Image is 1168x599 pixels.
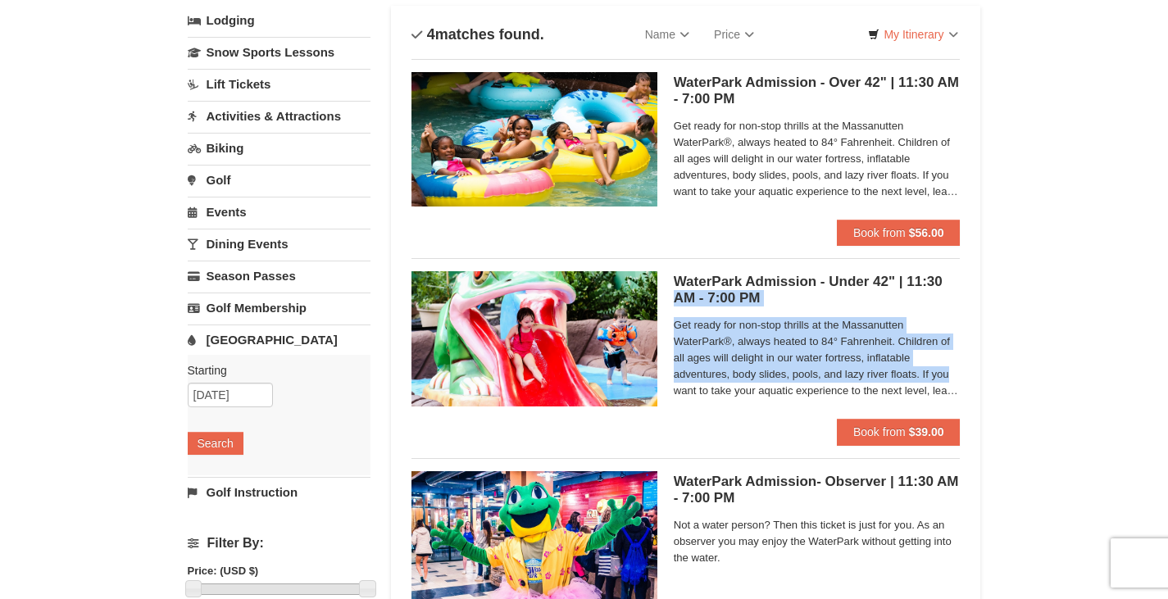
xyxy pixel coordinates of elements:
[188,432,243,455] button: Search
[837,220,961,246] button: Book from $56.00
[188,536,370,551] h4: Filter By:
[188,165,370,195] a: Golf
[853,425,906,438] span: Book from
[909,226,944,239] strong: $56.00
[188,261,370,291] a: Season Passes
[853,226,906,239] span: Book from
[188,324,370,355] a: [GEOGRAPHIC_DATA]
[188,362,358,379] label: Starting
[633,18,702,51] a: Name
[188,37,370,67] a: Snow Sports Lessons
[188,101,370,131] a: Activities & Attractions
[674,274,961,306] h5: WaterPark Admission - Under 42" | 11:30 AM - 7:00 PM
[674,118,961,200] span: Get ready for non-stop thrills at the Massanutten WaterPark®, always heated to 84° Fahrenheit. Ch...
[702,18,766,51] a: Price
[857,22,968,47] a: My Itinerary
[188,293,370,323] a: Golf Membership
[411,26,544,43] h4: matches found.
[411,72,657,206] img: 6619917-1560-394ba125.jpg
[188,565,259,577] strong: Price: (USD $)
[837,419,961,445] button: Book from $39.00
[188,229,370,259] a: Dining Events
[909,425,944,438] strong: $39.00
[674,517,961,566] span: Not a water person? Then this ticket is just for you. As an observer you may enjoy the WaterPark ...
[427,26,435,43] span: 4
[188,69,370,99] a: Lift Tickets
[674,317,961,399] span: Get ready for non-stop thrills at the Massanutten WaterPark®, always heated to 84° Fahrenheit. Ch...
[188,197,370,227] a: Events
[188,6,370,35] a: Lodging
[674,474,961,506] h5: WaterPark Admission- Observer | 11:30 AM - 7:00 PM
[188,477,370,507] a: Golf Instruction
[188,133,370,163] a: Biking
[411,271,657,406] img: 6619917-1570-0b90b492.jpg
[674,75,961,107] h5: WaterPark Admission - Over 42" | 11:30 AM - 7:00 PM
